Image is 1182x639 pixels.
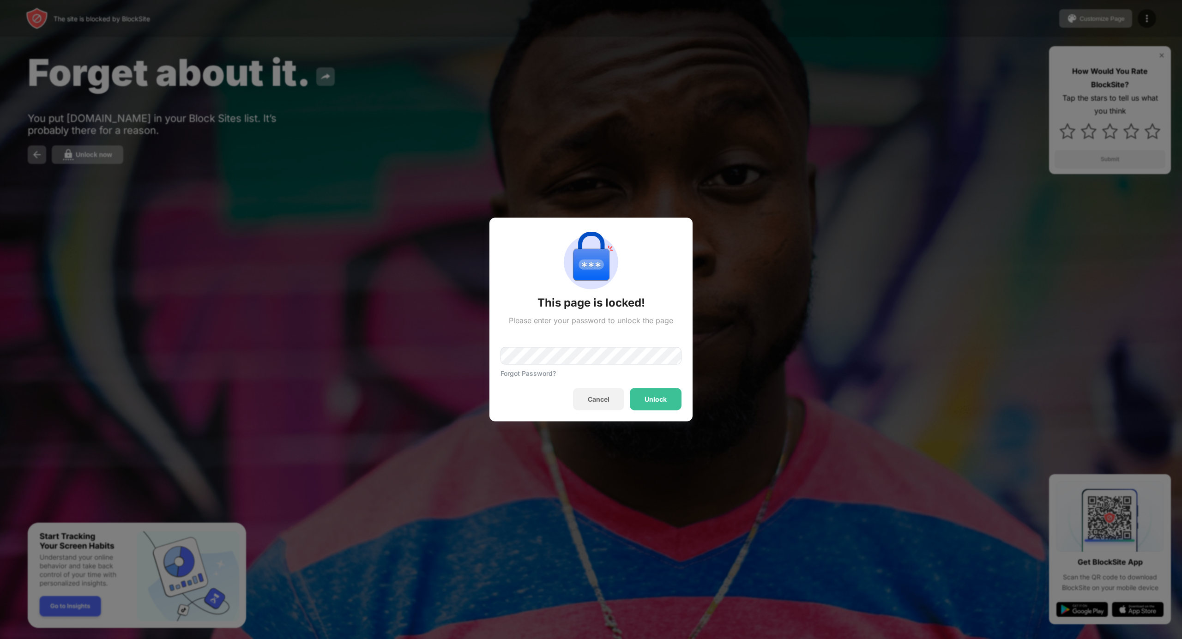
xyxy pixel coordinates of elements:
img: password-protection.svg [558,229,624,295]
div: Unlock [645,396,667,403]
div: This page is locked! [537,295,645,310]
div: Forgot Password? [501,369,556,377]
div: Please enter your password to unlock the page [509,316,673,325]
div: Cancel [588,396,609,403]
